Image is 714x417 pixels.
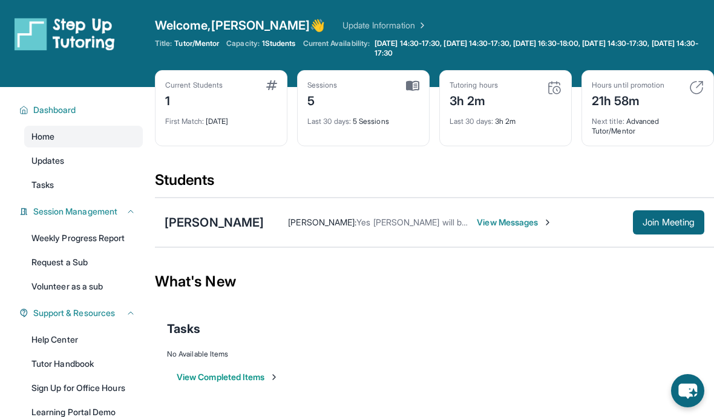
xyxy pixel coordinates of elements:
[28,307,136,319] button: Support & Resources
[307,80,338,90] div: Sessions
[372,39,714,58] a: [DATE] 14:30-17:30, [DATE] 14:30-17:30, [DATE] 16:30-18:00, [DATE] 14:30-17:30, [DATE] 14:30-17:30
[155,255,714,308] div: What's New
[167,349,702,359] div: No Available Items
[167,320,200,337] span: Tasks
[31,155,65,167] span: Updates
[33,205,117,218] span: Session Management
[307,109,419,126] div: 5 Sessions
[266,80,277,90] img: card
[24,150,143,172] a: Updates
[592,90,664,109] div: 21h 58m
[450,80,498,90] div: Tutoring hours
[24,251,143,273] a: Request a Sub
[450,109,562,126] div: 3h 2m
[406,80,419,91] img: card
[633,210,704,234] button: Join Meeting
[477,216,552,228] span: View Messages
[28,205,136,218] button: Session Management
[592,109,704,136] div: Advanced Tutor/Mentor
[155,39,172,48] span: Title:
[288,217,356,227] span: [PERSON_NAME] :
[24,174,143,196] a: Tasks
[547,80,562,95] img: card
[174,39,219,48] span: Tutor/Mentor
[592,80,664,90] div: Hours until promotion
[450,117,493,126] span: Last 30 days :
[31,131,54,143] span: Home
[165,80,223,90] div: Current Students
[375,39,712,58] span: [DATE] 14:30-17:30, [DATE] 14:30-17:30, [DATE] 16:30-18:00, [DATE] 14:30-17:30, [DATE] 14:30-17:30
[165,109,277,126] div: [DATE]
[165,90,223,109] div: 1
[262,39,296,48] span: 1 Students
[28,104,136,116] button: Dashboard
[303,39,370,58] span: Current Availability:
[415,19,427,31] img: Chevron Right
[671,374,704,407] button: chat-button
[643,219,695,226] span: Join Meeting
[155,170,714,197] div: Students
[24,377,143,399] a: Sign Up for Office Hours
[307,117,351,126] span: Last 30 days :
[33,307,115,319] span: Support & Resources
[177,371,279,383] button: View Completed Items
[307,90,338,109] div: 5
[592,117,624,126] span: Next title :
[165,214,264,231] div: [PERSON_NAME]
[31,179,54,191] span: Tasks
[24,353,143,375] a: Tutor Handbook
[15,17,115,51] img: logo
[165,117,204,126] span: First Match :
[155,17,326,34] span: Welcome, [PERSON_NAME] 👋
[356,217,487,227] span: Yes [PERSON_NAME] will b online
[226,39,260,48] span: Capacity:
[450,90,498,109] div: 3h 2m
[342,19,427,31] a: Update Information
[543,218,552,227] img: Chevron-Right
[33,104,76,116] span: Dashboard
[24,276,143,297] a: Volunteer as a sub
[24,329,143,351] a: Help Center
[24,227,143,249] a: Weekly Progress Report
[689,80,704,95] img: card
[24,126,143,147] a: Home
